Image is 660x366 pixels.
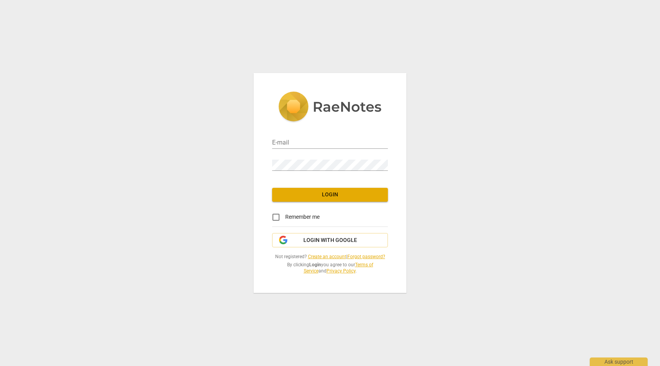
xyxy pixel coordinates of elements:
button: Login [272,188,388,202]
span: Not registered? | [272,254,388,260]
div: Ask support [590,357,648,366]
a: Create an account [308,254,346,259]
a: Privacy Policy [327,268,355,274]
button: Login with Google [272,233,388,248]
a: Terms of Service [304,262,373,274]
span: Login with Google [303,237,357,244]
b: Login [309,262,321,267]
span: Login [278,191,382,199]
span: By clicking you agree to our and . [272,262,388,274]
img: 5ac2273c67554f335776073100b6d88f.svg [278,92,382,123]
a: Forgot password? [347,254,385,259]
span: Remember me [285,213,320,221]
